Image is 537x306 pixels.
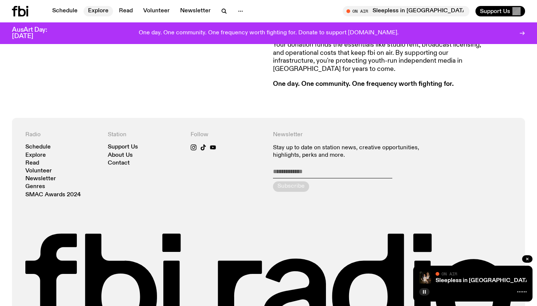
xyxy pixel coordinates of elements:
h3: AusArt Day: [DATE] [12,27,60,40]
h4: Follow [191,131,264,138]
a: Volunteer [25,168,52,174]
button: On AirSleepless in [GEOGRAPHIC_DATA] [343,6,470,16]
span: On Air [442,271,457,276]
h4: Radio [25,131,99,138]
h4: Newsletter [273,131,429,138]
a: About Us [108,153,133,158]
a: Schedule [25,144,51,150]
img: Marcus Whale is on the left, bent to his knees and arching back with a gleeful look his face He i... [419,272,431,284]
a: Genres [25,184,45,190]
a: SMAC Awards 2024 [25,192,81,198]
a: Explore [84,6,113,16]
a: Volunteer [139,6,174,16]
a: Contact [108,160,130,166]
a: Sleepless in [GEOGRAPHIC_DATA] [436,278,531,284]
p: Stay up to date on station news, creative opportunities, highlights, perks and more. [273,144,429,159]
h4: Station [108,131,181,138]
a: Read [114,6,137,16]
button: Subscribe [273,181,309,192]
p: Your donation funds the essentials like studio rent, broadcast licensing, and operational costs t... [273,41,488,73]
a: Support Us [108,144,138,150]
a: Newsletter [176,6,215,16]
span: Support Us [480,8,510,15]
a: Read [25,160,39,166]
button: Support Us [475,6,525,16]
a: Newsletter [25,176,56,182]
a: Explore [25,153,46,158]
strong: One day. One community. One frequency worth fighting for. [273,81,454,87]
a: Schedule [48,6,82,16]
p: One day. One community. One frequency worth fighting for. Donate to support [DOMAIN_NAME]. [139,30,399,37]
